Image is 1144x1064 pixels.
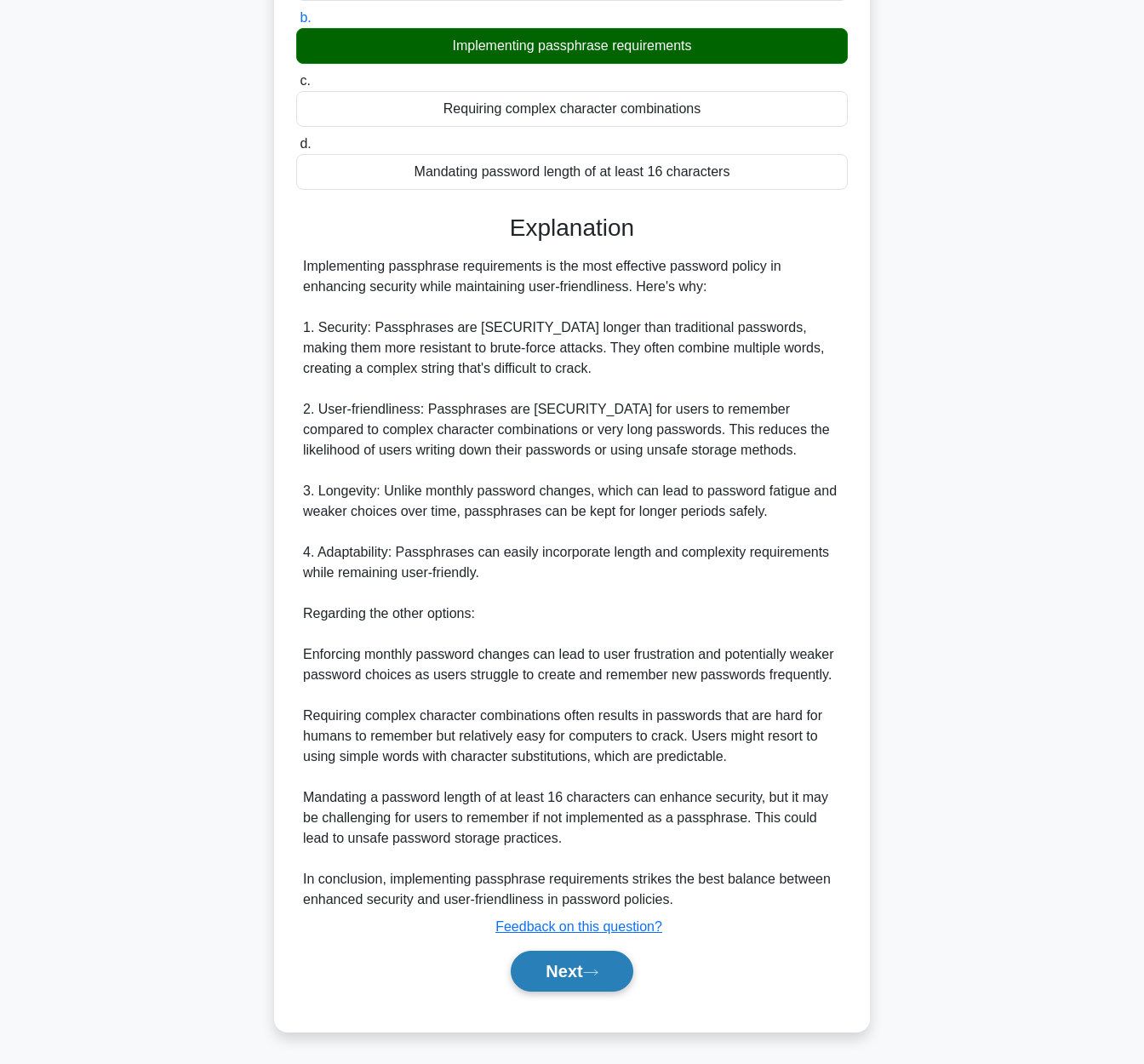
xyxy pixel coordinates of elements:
span: d. [300,136,311,151]
span: b. [300,10,311,25]
div: Implementing passphrase requirements is the most effective password policy in enhancing security ... [303,256,841,910]
div: Mandating password length of at least 16 characters [296,154,848,190]
a: Feedback on this question? [495,919,662,934]
h3: Explanation [306,214,838,243]
div: Implementing passphrase requirements [296,28,848,64]
button: Next [511,951,632,992]
div: Requiring complex character combinations [296,91,848,127]
span: c. [300,73,310,88]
